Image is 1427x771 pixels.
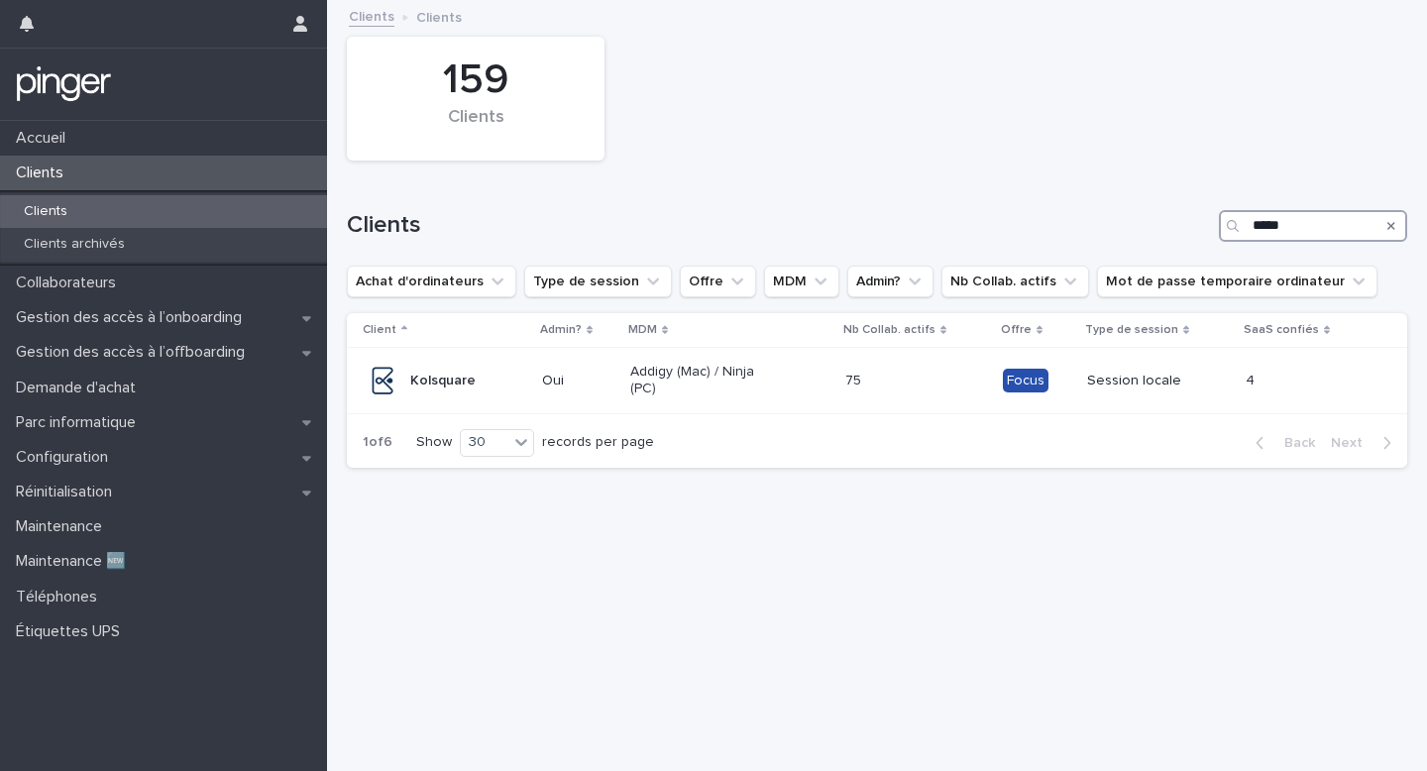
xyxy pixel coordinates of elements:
p: Kolsquare [410,373,476,389]
p: Show [416,434,452,451]
p: Clients [8,203,83,220]
p: Addigy (Mac) / Ninja (PC) [630,364,772,397]
p: Collaborateurs [8,274,132,292]
p: Clients archivés [8,236,141,253]
p: Clients [8,164,79,182]
button: Nb Collab. actifs [941,266,1089,297]
button: MDM [764,266,839,297]
p: Configuration [8,448,124,467]
button: Type de session [524,266,672,297]
p: Client [363,319,396,341]
div: Focus [1003,369,1048,393]
p: Accueil [8,129,81,148]
div: 159 [381,55,571,105]
p: Nb Collab. actifs [843,319,935,341]
p: Maintenance [8,517,118,536]
p: Étiquettes UPS [8,622,136,641]
p: 1 of 6 [347,418,408,467]
p: Parc informatique [8,413,152,432]
h1: Clients [347,211,1211,240]
p: Demande d'achat [8,379,152,397]
p: Session locale [1087,373,1229,389]
p: Gestion des accès à l’offboarding [8,343,261,362]
div: Clients [381,107,571,149]
span: Next [1331,436,1374,450]
button: Offre [680,266,756,297]
p: Oui [542,373,614,389]
p: SaaS confiés [1244,319,1319,341]
div: 30 [461,432,508,453]
span: Back [1272,436,1315,450]
input: Search [1219,210,1407,242]
p: Gestion des accès à l’onboarding [8,308,258,327]
p: Offre [1001,319,1032,341]
p: Téléphones [8,588,113,606]
p: Clients [416,5,462,27]
p: records per page [542,434,654,451]
button: Back [1240,434,1323,452]
button: Mot de passe temporaire ordinateur [1097,266,1377,297]
img: mTgBEunGTSyRkCgitkcU [16,64,112,104]
button: Achat d'ordinateurs [347,266,516,297]
a: Clients [349,4,394,27]
p: MDM [628,319,657,341]
p: Admin? [540,319,582,341]
p: Maintenance 🆕 [8,552,142,571]
p: Réinitialisation [8,483,128,501]
p: 4 [1246,369,1259,389]
button: Next [1323,434,1407,452]
button: Admin? [847,266,933,297]
p: Type de session [1085,319,1178,341]
p: 75 [845,369,865,389]
tr: KolsquareOuiAddigy (Mac) / Ninja (PC)7575 FocusSession locale44 [347,348,1407,414]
